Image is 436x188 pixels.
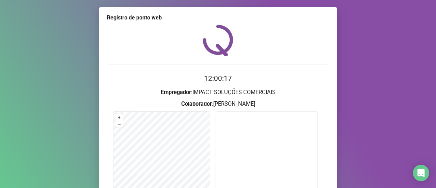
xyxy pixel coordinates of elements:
[203,25,233,56] img: QRPoint
[181,101,212,107] strong: Colaborador
[116,121,123,128] button: –
[107,88,329,97] h3: : IMPACT SOLUÇÕES COMERCIAIS
[107,14,329,22] div: Registro de ponto web
[107,100,329,109] h3: : [PERSON_NAME]
[116,114,123,121] button: +
[204,74,232,83] time: 12:00:17
[161,89,191,96] strong: Empregador
[413,165,429,181] div: Open Intercom Messenger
